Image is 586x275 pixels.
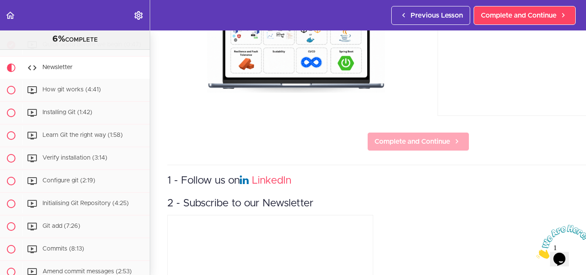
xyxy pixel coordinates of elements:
a: Complete and Continue [474,6,576,25]
span: Previous Lesson [411,10,463,21]
iframe: chat widget [533,221,586,262]
a: Complete and Continue [367,132,469,151]
span: Configure git (2:19) [42,178,95,184]
span: Installing Git (1:42) [42,109,92,115]
span: Complete and Continue [375,136,450,147]
svg: Settings Menu [133,10,144,21]
span: Learn Git the right way (1:58) [42,132,123,138]
a: Previous Lesson [391,6,470,25]
span: Commits (8:13) [42,246,84,252]
span: Initialising Git Repository (4:25) [42,200,129,206]
span: Complete and Continue [481,10,556,21]
span: Amend commit messages (2:53) [42,269,132,275]
span: Verify installation (3:14) [42,155,107,161]
img: Chat attention grabber [3,3,57,37]
span: 1 [3,3,7,11]
span: Git add (7:26) [42,223,80,229]
svg: Back to course curriculum [5,10,15,21]
a: LinkedIn [252,175,291,186]
span: Newsletter [42,64,72,70]
span: 6% [52,35,65,43]
span: How git works (4:41) [42,87,101,93]
div: COMPLETE [11,34,139,45]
